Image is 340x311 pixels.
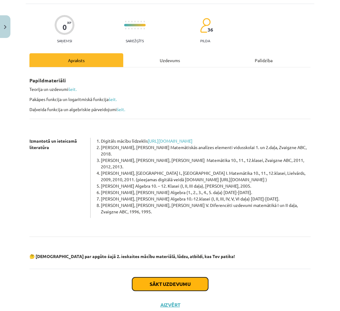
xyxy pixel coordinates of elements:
[217,53,311,67] div: Palīdzība
[148,138,193,144] a: [URL][DOMAIN_NAME]
[29,96,311,103] p: Pakāpes funkcija un logaritmiskā funkcija
[125,21,126,22] img: icon-short-line-57e1e144782c952c97e751825c79c345078a6d821885a25fce030b3d8c18986b.svg
[29,86,311,92] p: Teorija un uzdevumi
[29,106,311,113] p: Daļveida funkcija un algebriskie pārveidojumi
[4,25,6,29] img: icon-close-lesson-0947bae3869378f0d4975bcd49f059093ad1ed9edebbc8119c70593378902aed.svg
[109,96,117,102] a: šeit.
[200,18,211,33] img: students-c634bb4e5e11cddfef0936a35e636f08e4e9abd3cc4e673bd6f9a4125e45ecb1.svg
[132,21,132,22] img: icon-short-line-57e1e144782c952c97e751825c79c345078a6d821885a25fce030b3d8c18986b.svg
[29,77,66,84] b: Papildmateriāli
[101,144,311,157] li: [PERSON_NAME], [PERSON_NAME] Matemātiskās analīzes elementi vidusskolai 1. un 2.daļa, Zvaigzne AB...
[125,28,126,29] img: icon-short-line-57e1e144782c952c97e751825c79c345078a6d821885a25fce030b3d8c18986b.svg
[132,28,132,29] img: icon-short-line-57e1e144782c952c97e751825c79c345078a6d821885a25fce030b3d8c18986b.svg
[128,28,129,29] img: icon-short-line-57e1e144782c952c97e751825c79c345078a6d821885a25fce030b3d8c18986b.svg
[135,28,135,29] img: icon-short-line-57e1e144782c952c97e751825c79c345078a6d821885a25fce030b3d8c18986b.svg
[63,23,67,32] div: 0
[200,39,210,43] p: pilda
[117,107,125,112] a: šeit.
[101,202,311,215] li: [PERSON_NAME], [PERSON_NAME], [PERSON_NAME] V. Diferencēti uzdevumi matemātikā I un II daļa, Zvai...
[29,253,311,260] p: 🤔
[101,157,311,170] li: [PERSON_NAME], [PERSON_NAME], [PERSON_NAME] Matemātika 10., 11., 12.klasei, Zvaigzne ABC, 2011, 2...
[101,138,311,144] li: Digitāls mācību līdzeklis
[135,21,135,22] img: icon-short-line-57e1e144782c952c97e751825c79c345078a6d821885a25fce030b3d8c18986b.svg
[29,138,77,150] strong: Izmantotā un ieteicamā literatūra
[132,277,208,291] button: Sākt uzdevumu
[101,189,311,196] li: [PERSON_NAME], [PERSON_NAME] Algebra (1., 2., 3., 4., 5. daļa) [DATE]-[DATE].
[55,39,74,43] p: Saņemsi
[29,53,123,67] div: Apraksts
[126,39,144,43] p: Sarežģīts
[101,183,311,189] li: [PERSON_NAME] Algebra 10. – 12. Klasei (I, II, III daļa), [PERSON_NAME], 2005.
[67,21,71,24] span: XP
[159,302,182,308] button: Aizvērt
[101,170,311,183] li: [PERSON_NAME], [GEOGRAPHIC_DATA] I., [GEOGRAPHIC_DATA] I. Matemātika 10., 11., 12.klasei, Lielvār...
[128,21,129,22] img: icon-short-line-57e1e144782c952c97e751825c79c345078a6d821885a25fce030b3d8c18986b.svg
[208,27,213,32] span: 36
[101,196,311,202] li: [PERSON_NAME], [PERSON_NAME] Algebra 10.-12.klasei (I, II, III, IV, V, VI daļa) [DATE]-[DATE].
[68,86,77,92] a: šeit.
[123,53,217,67] div: Uzdevums
[36,253,236,259] strong: [DEMOGRAPHIC_DATA] par apgūto šajā 2. ieskaites mācību materiālā, lūdzu, atbildi, kas Tev patika!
